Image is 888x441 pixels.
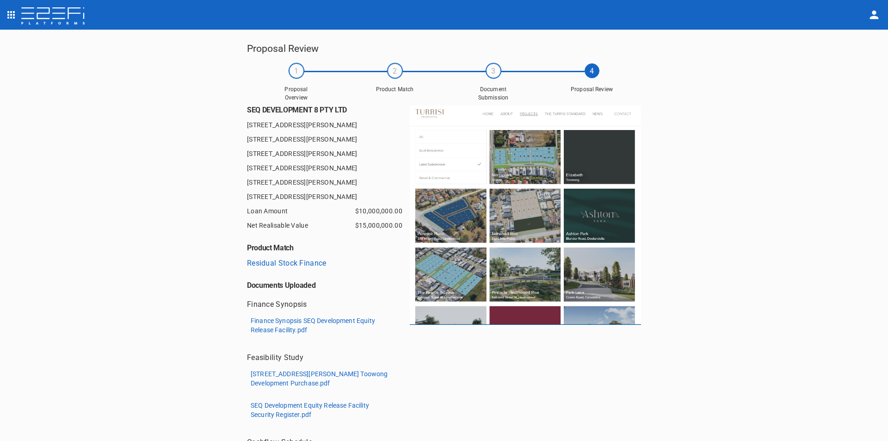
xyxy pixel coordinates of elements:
h6: SEQ DEVELOPMENT 8 PTY LTD [247,106,410,114]
p: SEQ Development Equity Release Facility Security Register.pdf [251,401,389,419]
span: Loan Amount [247,206,388,217]
span: Proposal Overview [273,86,320,101]
h6: Product Match [247,236,410,252]
span: [STREET_ADDRESS][PERSON_NAME] [247,134,410,145]
button: SEQ Development Equity Release Facility Security Register.pdf [247,398,393,422]
img: TOp5YAAAAASUVORK5CYII= [410,106,641,325]
p: Feasibility Study [247,352,303,363]
span: [STREET_ADDRESS][PERSON_NAME] [247,163,410,174]
span: Product Match [372,86,418,93]
span: $10,000,000.00 [355,206,402,217]
button: Finance Synopsis SEQ Development Equity Release Facility.pdf [247,313,393,337]
button: [STREET_ADDRESS][PERSON_NAME] Toowong Development Purchase.pdf [247,366,393,391]
span: [STREET_ADDRESS][PERSON_NAME] [247,120,410,130]
span: [STREET_ADDRESS][PERSON_NAME] [247,177,410,188]
p: Finance Synopsis [247,299,307,310]
p: [STREET_ADDRESS][PERSON_NAME] Toowong Development Purchase.pdf [251,369,389,388]
span: Proposal Review [569,86,615,93]
span: Net Realisable Value [247,220,388,231]
p: Finance Synopsis SEQ Development Equity Release Facility.pdf [251,316,389,335]
span: Document Submission [470,86,517,101]
a: Residual Stock Finance [247,259,327,267]
span: $15,000,000.00 [355,220,402,231]
span: [STREET_ADDRESS][PERSON_NAME] [247,192,410,202]
h5: Proposal Review [247,41,641,56]
h6: Documents Uploaded [247,274,410,290]
span: [STREET_ADDRESS][PERSON_NAME] [247,149,410,159]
